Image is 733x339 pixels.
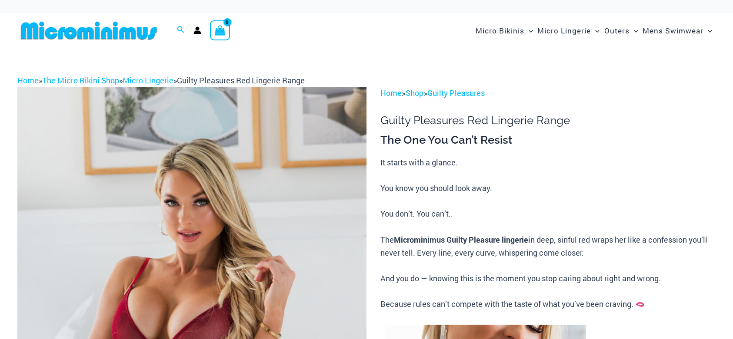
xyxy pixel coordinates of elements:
[630,20,638,42] span: Menu Toggle
[406,88,423,98] a: Shop
[394,234,528,245] b: Microminimus Guilty Pleasure lingerie
[537,20,591,42] span: Micro Lingerie
[17,75,39,86] a: Home
[177,75,305,86] span: Guilty Pleasures Red Lingerie Range
[535,17,602,44] a: Micro LingerieMenu ToggleMenu Toggle
[380,114,716,127] h1: Guilty Pleasures Red Lingerie Range
[380,88,402,98] a: Home
[380,87,716,100] p: > >
[473,17,535,44] a: Micro BikinisMenu ToggleMenu Toggle
[427,88,485,98] a: Guilty Pleasures
[177,25,185,36] a: Search icon link
[472,16,716,45] nav: Site Navigation
[640,17,714,44] a: Mens SwimwearMenu ToggleMenu Toggle
[703,20,712,42] span: Menu Toggle
[602,17,640,44] a: OutersMenu ToggleMenu Toggle
[210,20,230,40] a: View Shopping Cart, empty
[591,20,600,42] span: Menu Toggle
[193,26,201,34] a: Account icon link
[17,75,305,86] span: » » »
[380,156,716,311] p: It starts with a glance. You know you should look away. You don’t. You can’t.. The in deep, sinfu...
[123,75,173,86] a: Micro Lingerie
[380,133,716,148] h3: The One You Can’t Resist
[524,20,533,42] span: Menu Toggle
[17,21,160,40] img: MM SHOP LOGO FLAT
[643,20,703,42] span: Mens Swimwear
[476,20,524,42] span: Micro Bikinis
[604,20,630,42] span: Outers
[42,75,119,86] a: The Micro Bikini Shop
